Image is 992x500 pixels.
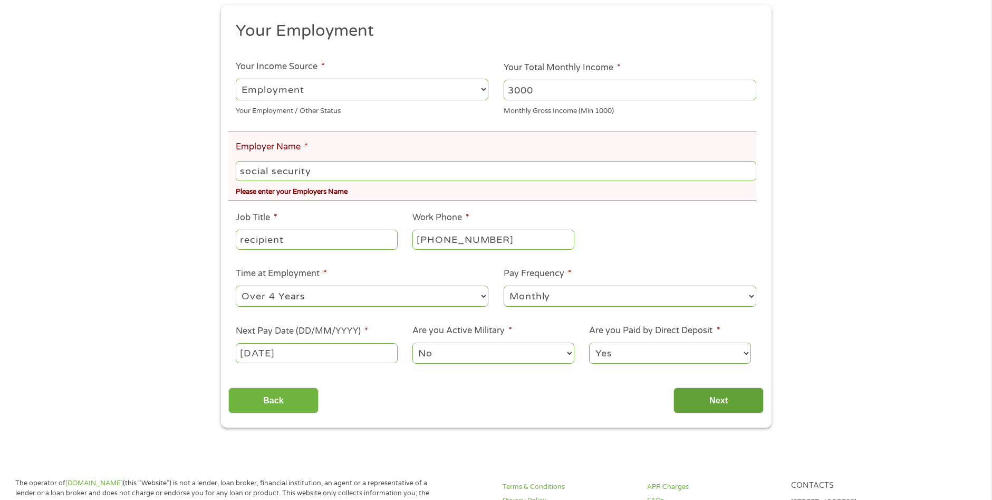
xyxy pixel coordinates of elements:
input: Cashier [236,230,397,250]
label: Work Phone [412,212,469,223]
input: Back [228,388,319,413]
label: Your Total Monthly Income [504,62,621,73]
label: Employer Name [236,141,308,153]
input: Use the arrow keys to pick a date [236,343,397,363]
a: Terms & Conditions [503,482,634,492]
input: Next [673,388,764,413]
input: 1800 [504,80,756,100]
a: APR Charges [647,482,779,492]
label: Pay Frequency [504,268,572,279]
label: Job Title [236,212,277,223]
input: Walmart [236,161,756,181]
h2: Your Employment [236,21,748,42]
label: Next Pay Date (DD/MM/YYYY) [236,326,368,337]
label: Are you Paid by Direct Deposit [589,325,720,336]
label: Time at Employment [236,268,327,279]
div: Monthly Gross Income (Min 1000) [504,102,756,116]
div: Your Employment / Other Status [236,102,488,116]
label: Are you Active Military [412,325,512,336]
h4: Contacts [791,481,923,491]
input: (231) 754-4010 [412,230,574,250]
a: [DOMAIN_NAME] [65,479,123,487]
label: Your Income Source [236,61,325,72]
div: Please enter your Employers Name [236,183,756,197]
